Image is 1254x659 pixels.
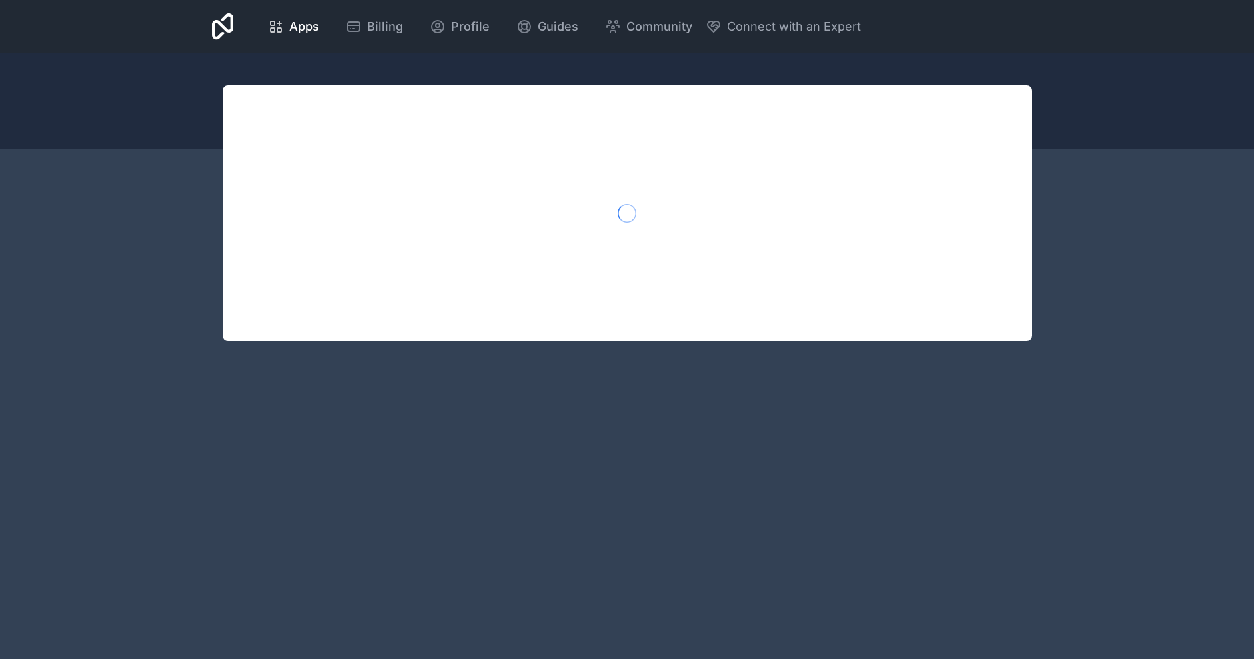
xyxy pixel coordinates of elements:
span: Connect with an Expert [727,17,861,36]
a: Billing [335,12,414,41]
a: Guides [506,12,589,41]
span: Billing [367,17,403,36]
span: Guides [538,17,578,36]
span: Profile [451,17,490,36]
button: Connect with an Expert [706,17,861,36]
a: Apps [257,12,330,41]
a: Profile [419,12,500,41]
a: Community [594,12,703,41]
span: Community [626,17,692,36]
span: Apps [289,17,319,36]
